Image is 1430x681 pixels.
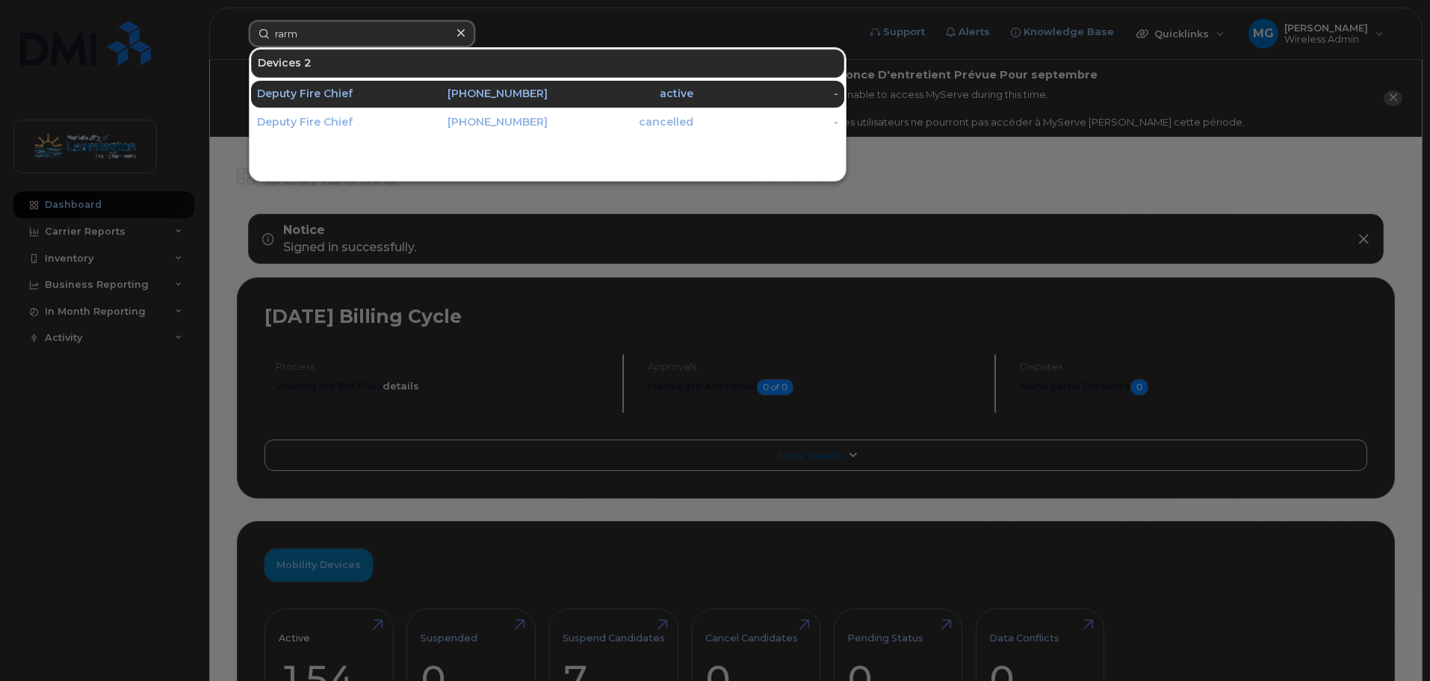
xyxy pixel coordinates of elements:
a: Deputy Fire Chief[PHONE_NUMBER]active- [251,81,844,108]
div: Devices [251,49,844,78]
div: [PHONE_NUMBER] [403,87,548,102]
div: - [693,115,839,130]
div: Deputy Fire Chief [257,87,403,102]
div: [PHONE_NUMBER] [403,115,548,130]
span: 2 [304,56,312,71]
div: Deputy Fire Chief [257,115,403,130]
div: - [693,87,839,102]
a: Deputy Fire Chief[PHONE_NUMBER]cancelled- [251,109,844,136]
div: active [548,87,693,102]
div: cancelled [548,115,693,130]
